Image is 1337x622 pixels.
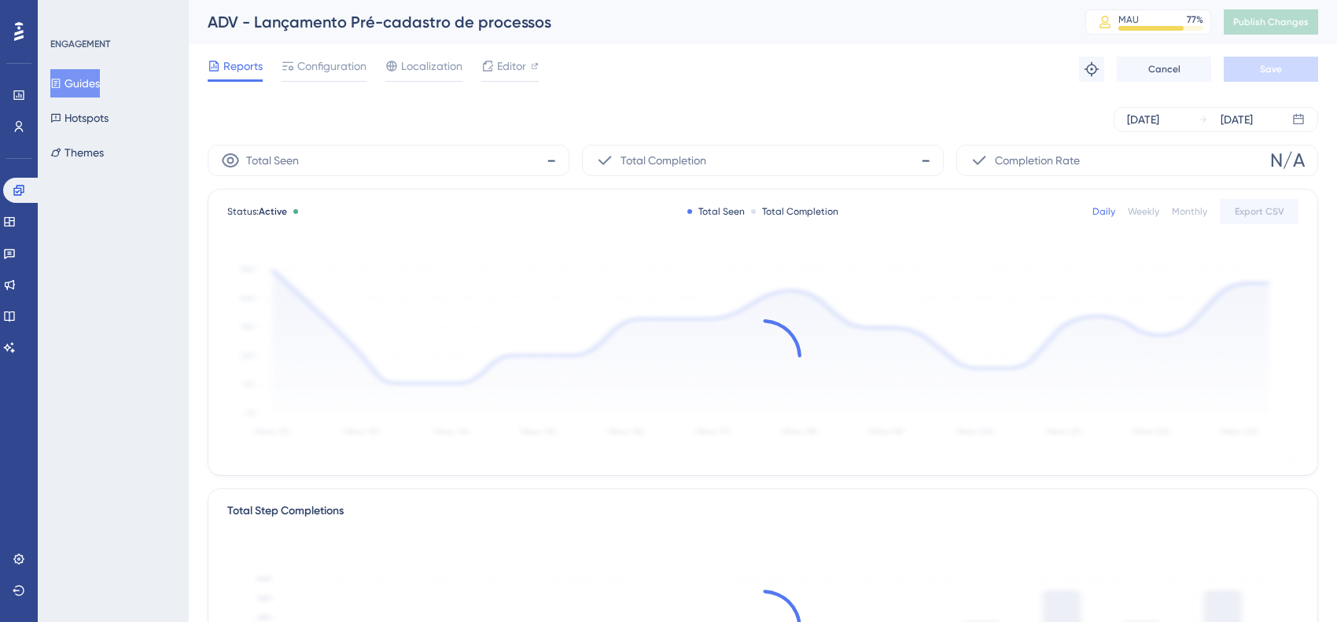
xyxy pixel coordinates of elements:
span: Localization [401,57,462,75]
button: Themes [50,138,104,167]
span: Total Seen [246,151,299,170]
span: Completion Rate [995,151,1080,170]
div: ENGAGEMENT [50,38,110,50]
span: Cancel [1148,63,1180,75]
span: Active [259,206,287,217]
span: - [921,148,930,173]
div: Total Seen [687,205,745,218]
div: Total Step Completions [227,502,344,521]
span: - [547,148,556,173]
div: ADV - Lançamento Pré-cadastro de processos [208,11,1046,33]
span: Configuration [297,57,366,75]
span: Total Completion [621,151,706,170]
div: Monthly [1172,205,1207,218]
button: Guides [50,69,100,98]
button: Hotspots [50,104,109,132]
span: N/A [1270,148,1305,173]
span: Reports [223,57,263,75]
div: [DATE] [1221,110,1253,129]
button: Cancel [1117,57,1211,82]
span: Save [1260,63,1282,75]
div: MAU [1118,13,1139,26]
div: 77 % [1187,13,1203,26]
button: Save [1224,57,1318,82]
span: Publish Changes [1233,16,1309,28]
div: Total Completion [751,205,838,218]
span: Export CSV [1235,205,1284,218]
div: Weekly [1128,205,1159,218]
button: Publish Changes [1224,9,1318,35]
span: Status: [227,205,287,218]
div: Daily [1092,205,1115,218]
div: [DATE] [1127,110,1159,129]
button: Export CSV [1220,199,1298,224]
span: Editor [497,57,526,75]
